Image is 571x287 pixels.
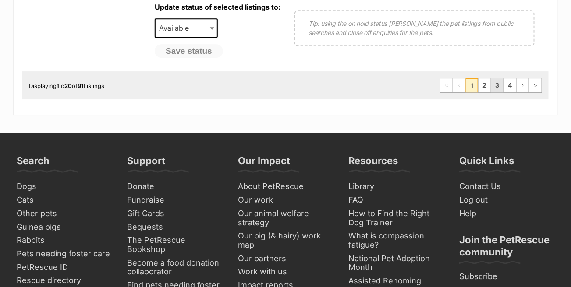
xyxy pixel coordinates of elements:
[124,207,226,220] a: Gift Cards
[456,270,558,283] a: Subscribe
[156,22,198,34] span: Available
[440,78,453,92] span: First page
[456,180,558,193] a: Contact Us
[345,229,447,252] a: What is compassion fatigue?
[309,19,521,37] p: Tip: using the on hold status [PERSON_NAME] the pet listings from public searches and close off e...
[57,82,59,89] strong: 1
[17,154,50,172] h3: Search
[345,207,447,229] a: How to Find the Right Dog Trainer
[13,247,115,261] a: Pets needing foster care
[64,82,72,89] strong: 20
[459,154,514,172] h3: Quick Links
[13,261,115,274] a: PetRescue ID
[345,180,447,193] a: Library
[479,78,491,92] a: Page 2
[13,220,115,234] a: Guinea pigs
[238,154,290,172] h3: Our Impact
[124,193,226,207] a: Fundraise
[234,229,337,252] a: Our big (& hairy) work map
[234,180,337,193] a: About PetRescue
[234,265,337,279] a: Work with us
[13,207,115,220] a: Other pets
[491,78,504,92] a: Page 3
[456,193,558,207] a: Log out
[78,82,84,89] strong: 91
[124,180,226,193] a: Donate
[234,207,337,229] a: Our animal welfare strategy
[29,82,104,89] span: Displaying to of Listings
[128,154,166,172] h3: Support
[440,78,542,93] nav: Pagination
[456,207,558,220] a: Help
[234,252,337,266] a: Our partners
[466,78,478,92] span: Page 1
[349,154,398,172] h3: Resources
[155,18,218,38] span: Available
[459,234,554,263] h3: Join the PetRescue community
[529,78,542,92] a: Last page
[13,193,115,207] a: Cats
[345,193,447,207] a: FAQ
[453,78,465,92] span: Previous page
[124,220,226,234] a: Bequests
[13,234,115,247] a: Rabbits
[517,78,529,92] a: Next page
[155,44,223,58] button: Save status
[13,180,115,193] a: Dogs
[124,256,226,279] a: Become a food donation collaborator
[345,252,447,274] a: National Pet Adoption Month
[124,234,226,256] a: The PetRescue Bookshop
[155,3,280,11] label: Update status of selected listings to:
[504,78,516,92] a: Page 4
[234,193,337,207] a: Our work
